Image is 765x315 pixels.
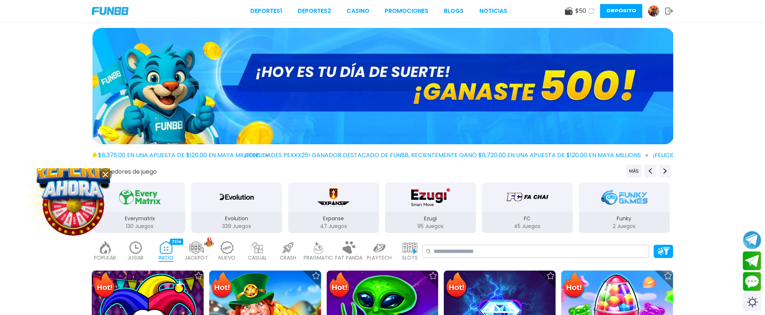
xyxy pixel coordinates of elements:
img: pragmatic_light.webp [311,241,326,254]
p: SLOTS [402,254,418,262]
p: FC [482,215,573,222]
button: Join telegram [743,251,761,271]
p: Everymatrix [94,215,185,222]
p: CASUAL [248,254,267,262]
img: Hot [327,271,351,300]
p: POPULAR [94,254,116,262]
img: Avatar [648,6,659,17]
p: CRASH [280,254,296,262]
p: 47 Juegos [288,222,379,230]
a: CASINO [347,7,369,15]
p: Funky [579,215,670,222]
img: Company Logo [92,7,128,15]
p: INICIO [159,254,174,262]
span: ¡FELICIDADES pexxx25! GANADOR DESTACADO DE FUN88, RECIENTEMENTE GANÓ $6,720.00 EN UNA APUESTA DE ... [244,151,648,160]
button: Expanse [285,182,382,234]
img: popular_light.webp [98,241,113,254]
img: Expanse [316,187,351,207]
img: crash_light.webp [281,241,296,254]
img: casual_light.webp [250,241,265,254]
button: Previous providers [645,165,656,177]
button: Contact customer service [743,272,761,291]
p: JACKPOT [185,254,209,262]
img: Everymatrix [117,187,163,207]
p: PLAYTECH [367,254,392,262]
button: Depósito [600,4,642,18]
img: Ezugi [407,187,454,207]
p: 45 Juegos [482,222,573,230]
button: Ezugi [382,182,479,234]
p: 95 Juegos [385,222,476,230]
img: Evolution [216,187,257,207]
p: Expanse [288,215,379,222]
button: Funky [576,182,673,234]
a: Promociones [385,7,429,15]
img: hot [204,237,214,247]
a: Avatar [648,5,665,17]
img: Image Link [38,170,109,240]
img: recent_light.webp [128,241,143,254]
img: new_light.webp [220,241,235,254]
img: fat_panda_light.webp [342,241,356,254]
img: FC [504,187,551,207]
p: Ezugi [385,215,476,222]
a: BLOGS [444,7,464,15]
a: Deportes2 [298,7,331,15]
button: Evolution [188,182,285,234]
a: Deportes1 [250,7,282,15]
p: Evolution [191,215,282,222]
button: FC [479,182,576,234]
img: GANASTE 500 [93,28,674,144]
p: FAT PANDA [336,254,363,262]
img: Hot [210,271,234,300]
img: Funky [601,187,648,207]
img: Platform Filter [657,247,670,255]
span: $ 50 [575,7,586,15]
img: Hot [562,271,586,300]
button: Proveedores de juego [94,168,157,175]
p: JUGAR [128,254,144,262]
button: Join telegram channel [743,231,761,250]
a: NOTICIAS [479,7,507,15]
p: 339 Juegos [191,222,282,230]
img: Hot [93,271,116,300]
div: Switch theme [743,293,761,311]
button: Next providers [659,165,671,177]
div: 7214 [170,239,183,245]
img: Hot [445,271,468,300]
button: Previous providers [626,165,642,177]
p: 2 Juegos [579,222,670,230]
p: NUEVO [219,254,236,262]
img: jackpot_light.webp [189,241,204,254]
p: 130 Juegos [94,222,185,230]
img: slots_light.webp [403,241,417,254]
img: home_active.webp [159,241,174,254]
p: PRAGMATIC [304,254,333,262]
button: Everymatrix [91,182,188,234]
img: playtech_light.webp [372,241,387,254]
